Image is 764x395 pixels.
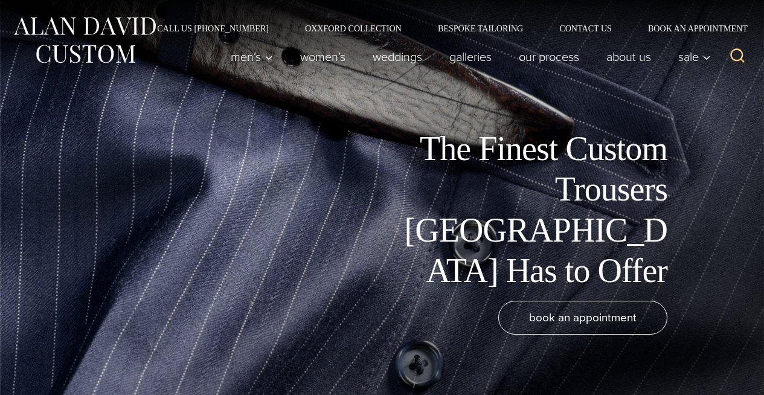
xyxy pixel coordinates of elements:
a: About Us [593,45,665,69]
span: Sale [678,51,711,63]
span: book an appointment [529,309,637,326]
nav: Secondary Navigation [139,24,752,33]
img: Alan David Custom [12,13,157,67]
a: Book an Appointment [630,24,752,33]
a: Bespoke Tailoring [420,24,541,33]
a: Contact Us [541,24,630,33]
a: book an appointment [498,301,667,335]
h1: The Finest Custom Trousers [GEOGRAPHIC_DATA] Has to Offer [396,129,667,291]
a: Call Us [PHONE_NUMBER] [139,24,287,33]
a: weddings [359,45,436,69]
a: Women’s [287,45,359,69]
span: Men’s [231,51,273,63]
a: Galleries [436,45,506,69]
button: View Search Form [723,42,752,71]
iframe: Opens a widget where you can chat to one of our agents [686,359,752,389]
a: Our Process [506,45,593,69]
nav: Primary Navigation [217,45,717,69]
a: Oxxford Collection [287,24,420,33]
